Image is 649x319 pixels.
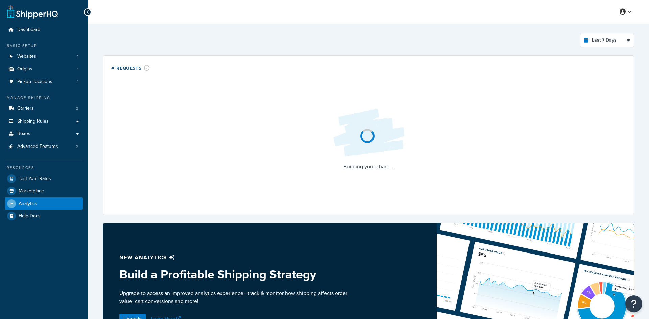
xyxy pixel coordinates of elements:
[19,213,41,219] span: Help Docs
[19,188,44,194] span: Marketplace
[5,210,83,222] a: Help Docs
[111,64,150,72] div: # Requests
[17,66,32,72] span: Origins
[5,24,83,36] a: Dashboard
[19,176,51,182] span: Test Your Rates
[77,66,78,72] span: 1
[625,295,642,312] button: Open Resource Center
[17,118,49,124] span: Shipping Rules
[5,102,83,115] li: Carriers
[76,106,78,111] span: 3
[17,144,58,150] span: Advanced Features
[5,185,83,197] a: Marketplace
[17,106,34,111] span: Carriers
[17,54,36,59] span: Websites
[328,162,409,171] p: Building your chart....
[119,253,352,262] p: New analytics
[77,79,78,85] span: 1
[5,50,83,63] li: Websites
[17,131,30,137] span: Boxes
[119,289,352,305] p: Upgrade to access an improved analytics experience—track & monitor how shipping affects order val...
[119,268,352,281] h3: Build a Profitable Shipping Strategy
[17,79,52,85] span: Pickup Locations
[328,103,409,162] img: Loading...
[5,128,83,140] a: Boxes
[5,140,83,153] a: Advanced Features2
[17,27,40,33] span: Dashboard
[5,76,83,88] li: Pickup Locations
[5,50,83,63] a: Websites1
[5,140,83,153] li: Advanced Features
[5,115,83,128] a: Shipping Rules
[5,76,83,88] a: Pickup Locations1
[5,165,83,171] div: Resources
[5,102,83,115] a: Carriers3
[5,95,83,101] div: Manage Shipping
[5,197,83,210] a: Analytics
[19,201,37,207] span: Analytics
[5,43,83,49] div: Basic Setup
[5,63,83,75] li: Origins
[5,172,83,185] a: Test Your Rates
[76,144,78,150] span: 2
[5,63,83,75] a: Origins1
[77,54,78,59] span: 1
